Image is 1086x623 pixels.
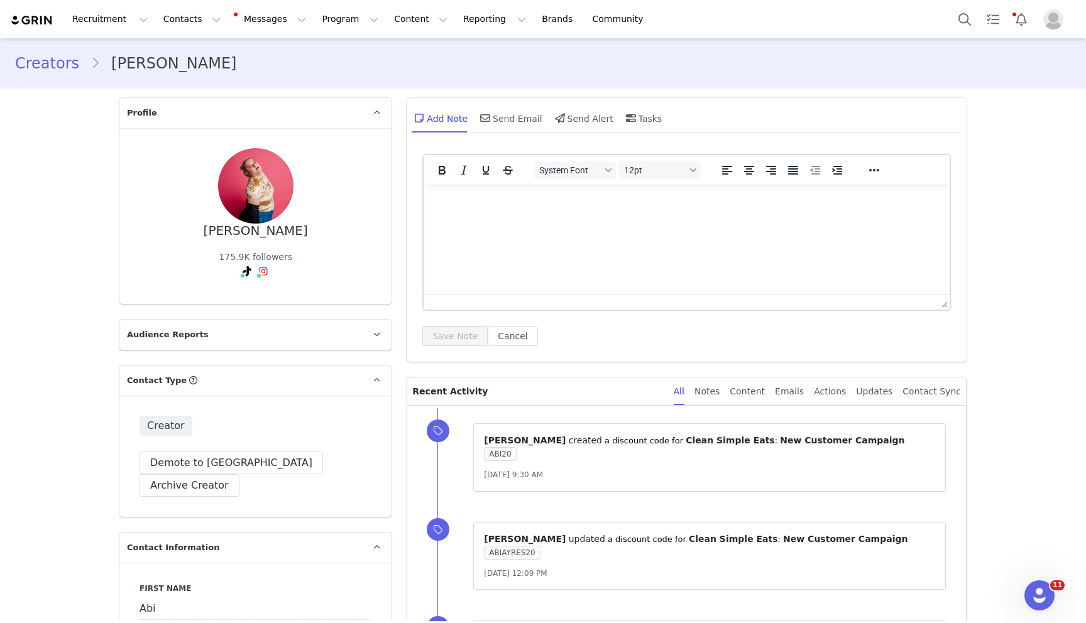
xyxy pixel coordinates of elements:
button: Contacts [156,5,228,33]
div: Send Alert [552,103,613,133]
a: Community [585,5,657,33]
div: Press the Up and Down arrow keys to resize the editor. [936,295,950,310]
button: Align center [738,161,760,179]
button: Increase indent [826,161,848,179]
button: Align left [716,161,738,179]
div: Actions [814,377,846,406]
img: grin logo [10,14,54,26]
span: [PERSON_NAME] [484,534,566,544]
span: Profile [127,107,157,119]
span: ABI20 [484,447,516,461]
a: Brands [534,5,584,33]
span: created [569,435,602,445]
div: Add Note [412,103,468,133]
button: Fonts [534,161,616,179]
span: New Customer Campaign [780,435,904,445]
button: Demote to [GEOGRAPHIC_DATA] [140,452,323,474]
span: New Customer Campaign [783,534,908,544]
button: Underline [475,161,496,179]
div: Tasks [623,103,662,133]
span: ABIAYRES20 [484,546,540,560]
button: Reporting [456,5,534,33]
button: Italic [453,161,474,179]
div: 175.9K followers [219,251,292,264]
div: Notes [694,377,720,406]
button: Decrease indent [804,161,826,179]
div: [PERSON_NAME] [204,224,308,238]
button: Bold [431,161,452,179]
span: Contact Information [127,541,219,554]
img: a58f450b-3b04-4536-a928-9c62c912b5ab.jpg [218,148,293,224]
button: Archive Creator [140,474,239,497]
span: 12pt [624,165,686,175]
iframe: Rich Text Area [424,185,950,294]
a: Creators [15,52,90,75]
button: Align right [760,161,782,179]
span: Creator [140,416,192,436]
button: Notifications [1007,5,1035,33]
label: First Name [140,583,371,594]
span: Clean Simple Eats [686,435,775,445]
img: placeholder-profile.jpg [1043,9,1063,30]
div: Send Email [478,103,542,133]
button: Recruitment [65,5,155,33]
span: 11 [1050,580,1065,590]
span: Clean Simple Eats [689,534,778,544]
button: Cancel [488,326,537,346]
span: [DATE] 9:30 AM [484,470,543,479]
div: Updates [856,377,892,406]
span: System Font [539,165,601,175]
div: Emails [775,377,804,406]
img: instagram.svg [258,266,268,276]
button: Profile [1036,9,1076,30]
span: [DATE] 12:09 PM [484,569,547,578]
span: [PERSON_NAME] [484,435,566,445]
span: Contact Type [127,374,187,387]
button: Search [951,5,979,33]
div: All [674,377,684,406]
button: Messages [229,5,314,33]
button: Program [314,5,386,33]
button: Justify [782,161,804,179]
button: Strikethrough [497,161,518,179]
p: Recent Activity [412,377,663,405]
span: Audience Reports [127,328,209,341]
div: Content [730,377,765,406]
button: Reveal or hide additional toolbar items [864,161,885,179]
a: Tasks [979,5,1007,33]
button: Content [387,5,455,33]
button: Save Note [422,326,488,346]
iframe: Intercom live chat [1024,580,1055,610]
p: ⁨ ⁩ ⁨ ⁩ a discount code for ⁨ ⁩: ⁨ ⁩ [484,533,935,546]
button: Font sizes [619,161,701,179]
p: ⁨ ⁩ ⁨ ⁩ a discount code for ⁨ ⁩: ⁨ ⁩ [484,434,935,447]
span: updated [569,534,605,544]
div: Contact Sync [902,377,961,406]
